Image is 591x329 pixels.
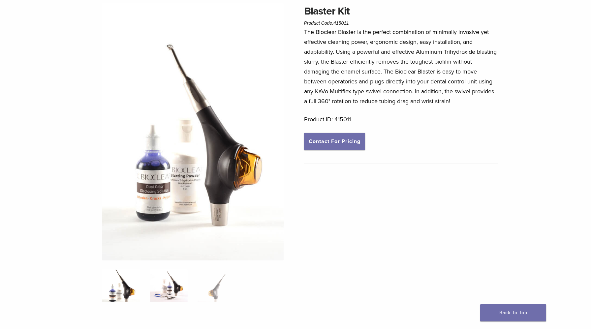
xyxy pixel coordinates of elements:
p: Product ID: 415011 [304,114,498,124]
p: The Bioclear Blaster is the perfect combination of minimally invasive yet effective cleaning powe... [304,27,498,106]
img: Bioclear Blaster Kit-Simplified-1 [102,3,284,260]
span: 415011 [333,20,349,26]
img: Blaster Kit - Image 3 [198,269,235,302]
span: Product Code: [304,20,349,26]
h1: Blaster Kit [304,3,498,19]
img: Blaster Kit - Image 2 [150,269,188,302]
a: Contact For Pricing [304,133,365,150]
img: Bioclear-Blaster-Kit-Simplified-1-e1548850725122-324x324.jpg [102,269,140,302]
a: Back To Top [480,304,546,321]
